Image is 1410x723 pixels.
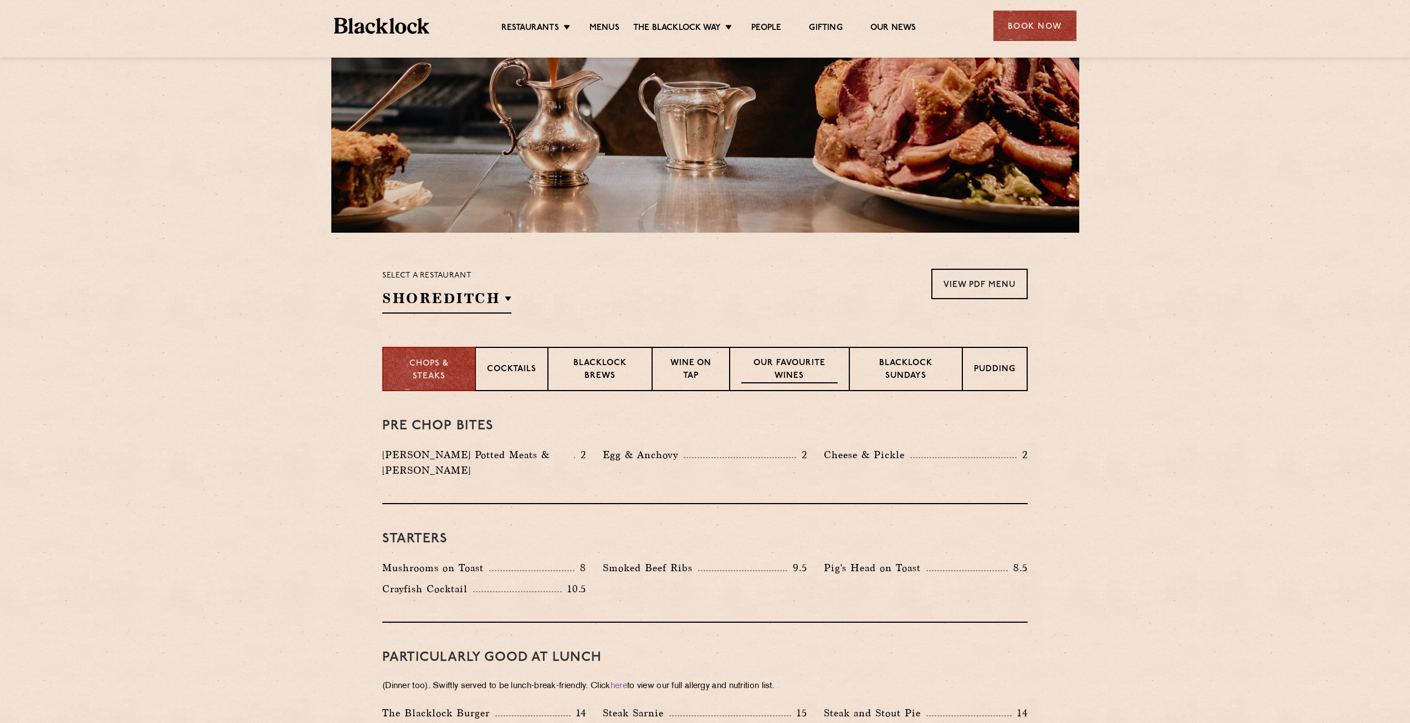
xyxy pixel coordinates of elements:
img: BL_Textured_Logo-footer-cropped.svg [334,18,430,34]
a: Menus [589,23,619,35]
p: [PERSON_NAME] Potted Meats & [PERSON_NAME] [382,447,574,478]
a: View PDF Menu [931,269,1028,299]
p: Pig's Head on Toast [824,560,926,576]
h3: Pre Chop Bites [382,419,1028,433]
div: Book Now [993,11,1076,41]
p: 2 [796,448,807,462]
p: 9.5 [787,561,807,575]
p: 14 [571,706,587,720]
h2: Shoreditch [382,289,511,314]
h3: PARTICULARLY GOOD AT LUNCH [382,650,1028,665]
p: Pudding [974,363,1016,377]
p: 15 [791,706,807,720]
p: 2 [575,448,586,462]
p: Smoked Beef Ribs [603,560,698,576]
p: 10.5 [562,582,586,596]
p: Crayfish Cocktail [382,581,473,597]
p: Select a restaurant [382,269,511,283]
a: The Blacklock Way [633,23,721,35]
a: Restaurants [501,23,559,35]
p: 2 [1017,448,1028,462]
p: The Blacklock Burger [382,705,495,721]
p: Our favourite wines [741,357,837,383]
p: 8.5 [1008,561,1028,575]
p: Chops & Steaks [394,358,464,383]
p: Steak and Stout Pie [824,705,926,721]
h3: Starters [382,532,1028,546]
p: Wine on Tap [664,357,718,383]
p: 14 [1012,706,1028,720]
p: Cheese & Pickle [824,447,910,463]
a: Gifting [809,23,842,35]
p: Blacklock Sundays [861,357,951,383]
p: Steak Sarnie [603,705,669,721]
p: Blacklock Brews [560,357,640,383]
p: Mushrooms on Toast [382,560,489,576]
p: Cocktails [487,363,536,377]
p: Egg & Anchovy [603,447,684,463]
a: People [751,23,781,35]
p: 8 [575,561,586,575]
a: Our News [870,23,916,35]
a: here [611,682,627,690]
p: (Dinner too). Swiftly served to be lunch-break-friendly. Click to view our full allergy and nutri... [382,679,1028,694]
